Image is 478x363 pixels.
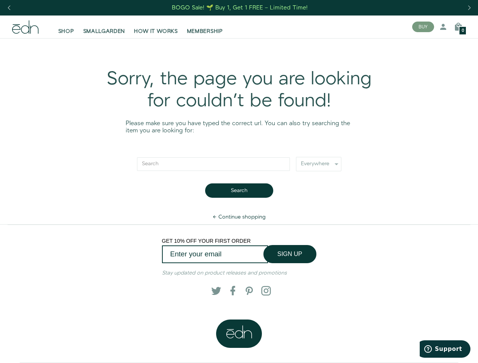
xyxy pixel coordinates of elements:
button: SIGN UP [263,245,316,263]
div: BOGO Sale! 🌱 Buy 1, Get 1 FREE – Limited Time! [172,4,308,12]
div: Sorry, the page you are looking for couldn't be found! [103,68,375,112]
span: MEMBERSHIP [187,28,223,35]
span: GET 10% OFF YOUR FIRST ORDER [162,238,251,244]
a: SMALLGARDEN [79,19,130,35]
em: Stay updated on product releases and promotions [162,269,287,277]
a: SHOP [54,19,79,35]
p: Please make sure you have typed the correct url. You can also try searching the item you are look... [126,120,353,134]
span: HOW IT WORKS [134,28,177,35]
span: Continue shopping [218,213,266,221]
button: Search [205,183,273,198]
a: BOGO Sale! 🌱 Buy 1, Get 1 FREE – Limited Time! [171,2,308,14]
span: 0 [462,29,464,33]
span: SHOP [58,28,74,35]
button: BUY [412,22,434,32]
a: Continue shopping [206,210,272,224]
iframe: Opens a widget where you can find more information [420,340,470,359]
a: HOW IT WORKS [129,19,182,35]
input: Search [137,157,290,171]
a: MEMBERSHIP [182,19,227,35]
span: SMALLGARDEN [83,28,125,35]
input: Enter your email [162,245,268,263]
